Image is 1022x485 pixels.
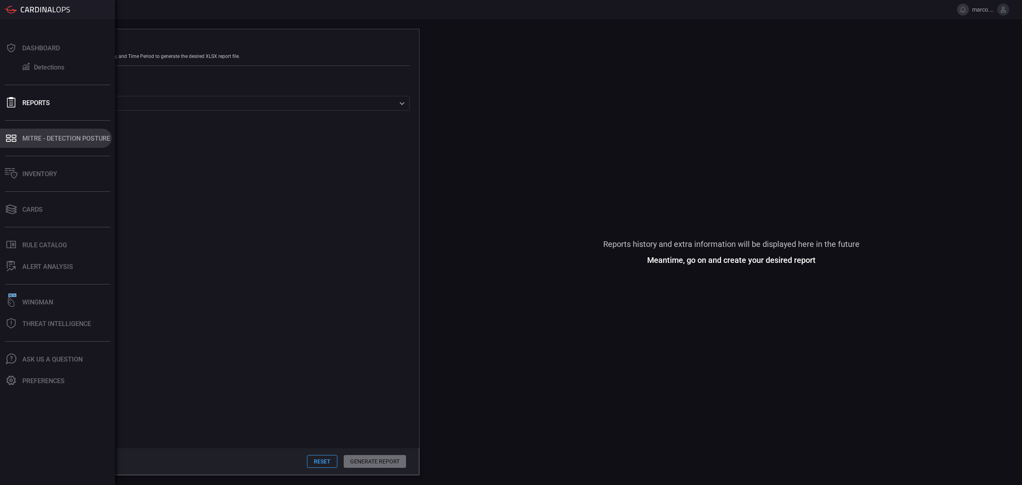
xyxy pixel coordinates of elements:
div: MITRE - Detection Posture [22,135,110,142]
div: Ask Us A Question [22,356,83,363]
div: Inventory [22,170,57,178]
div: Dashboard [22,44,60,52]
div: Meantime, go on and create your desired report [647,257,816,263]
div: Threat Intelligence [22,320,91,328]
div: Cards [22,206,43,213]
button: Reset [307,455,337,468]
span: marco.[PERSON_NAME] [972,6,994,13]
div: Reports [22,99,50,107]
div: Report Type [42,85,410,91]
div: Generate Report [42,39,410,47]
div: Preferences [22,377,65,385]
div: ALERT ANALYSIS [22,263,73,270]
div: Select Report type, Report Category, and Time Period to generate the desired XLSX report file. [42,54,410,59]
div: Wingman [22,298,53,306]
div: Rule Catalog [22,241,67,249]
div: Reports history and extra information will be displayed here in the future [603,241,860,247]
div: Detections [34,64,64,71]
